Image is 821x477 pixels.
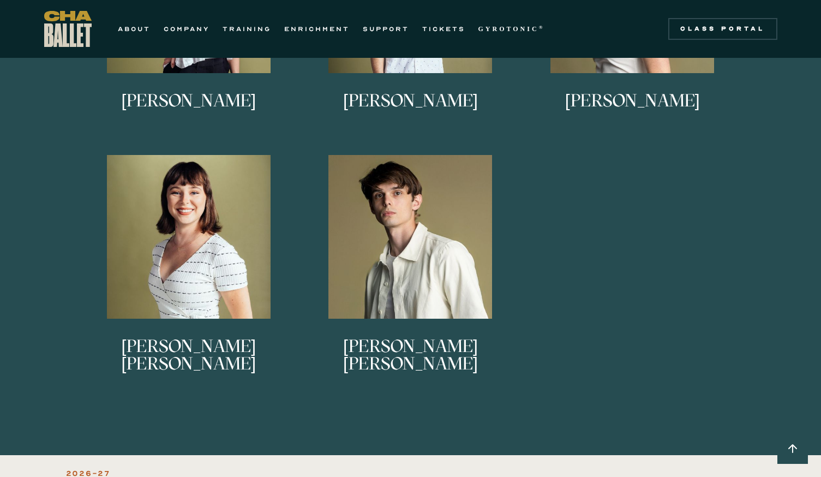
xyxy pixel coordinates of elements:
[668,18,777,40] a: Class Portal
[478,25,539,33] strong: GYROTONIC
[121,92,256,128] h3: [PERSON_NAME]
[343,92,478,128] h3: [PERSON_NAME]
[305,155,516,384] a: [PERSON_NAME] [PERSON_NAME]
[118,22,151,35] a: ABOUT
[164,22,209,35] a: COMPANY
[44,11,92,47] a: home
[223,22,271,35] a: TRAINING
[363,22,409,35] a: SUPPORT
[565,92,700,128] h3: [PERSON_NAME]
[539,25,545,30] sup: ®
[284,22,350,35] a: ENRICHMENT
[478,22,545,35] a: GYROTONIC®
[675,25,771,33] div: Class Portal
[83,155,295,384] a: [PERSON_NAME] [PERSON_NAME]
[83,337,295,373] h3: [PERSON_NAME] [PERSON_NAME]
[422,22,465,35] a: TICKETS
[305,337,516,373] h3: [PERSON_NAME] [PERSON_NAME]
